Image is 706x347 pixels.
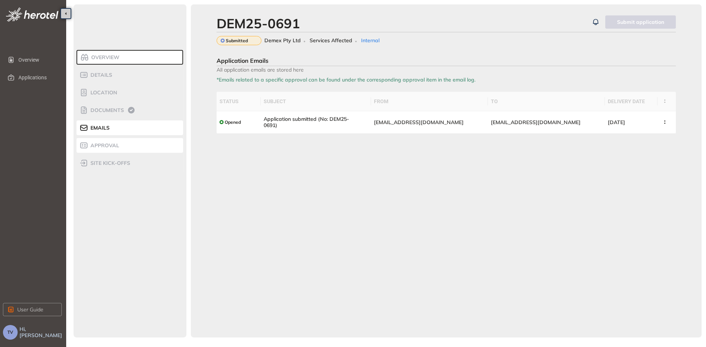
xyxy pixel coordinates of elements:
button: User Guide [3,303,62,316]
span: [EMAIL_ADDRESS][DOMAIN_NAME] [374,119,464,126]
span: Services Affected [310,37,352,44]
th: from [371,92,488,111]
span: Internal [361,37,379,44]
span: TV [7,330,13,335]
span: Overview [18,53,56,67]
th: to [488,92,605,111]
span: Applications [18,70,56,85]
div: Application submitted (No: DEM25-0691) [264,116,359,129]
span: Opened [225,120,241,125]
th: delivery date [605,92,657,111]
span: site kick-offs [88,160,130,166]
span: Approval [88,142,119,149]
span: Location [88,90,117,96]
span: Hi, [PERSON_NAME] [19,326,63,339]
span: Documents [88,107,124,113]
div: *Emails related to a specific approval can be found under the corresponding approval item in the ... [217,77,676,92]
span: Emails [88,125,110,131]
img: logo [6,7,58,22]
span: Demex Pty Ltd [264,37,301,44]
button: TV [3,325,18,340]
span: Overview [89,54,120,61]
span: User Guide [17,306,43,314]
span: [EMAIL_ADDRESS][DOMAIN_NAME] [491,119,581,126]
th: status [217,92,261,111]
span: Application Emails [217,57,268,64]
span: All application emails are stored here [217,66,676,73]
span: Submitted [226,38,248,43]
span: Details [88,72,112,78]
th: subject [261,92,371,111]
div: DEM25-0691 [217,15,300,31]
span: [DATE] [608,119,625,126]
